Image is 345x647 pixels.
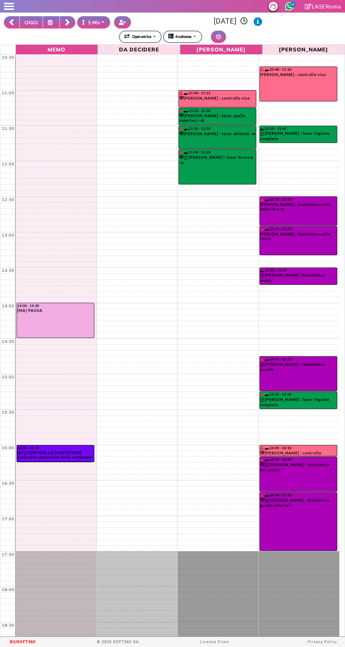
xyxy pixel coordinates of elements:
div: 13:30 [0,268,16,273]
i: Categoria cliente: Diamante [260,451,265,455]
i: Il cliente ha degli insoluti [260,227,264,231]
div: 13:00 [0,233,16,238]
span: Memo [18,45,96,53]
div: 12:30 - 12:55 [260,197,337,202]
i: Il cliente ha degli insoluti [260,357,264,361]
div: 16:00 - 16:10 [260,446,337,450]
i: Categoria cliente: Diamante [179,113,184,118]
i: Il cliente ha degli insoluti [179,150,183,154]
div: [AT] CONTROLLO STATISTICHE Controllo statistiche della settimana (screen con report sul gruppo) p... [17,450,94,462]
div: [PERSON_NAME] : biochimica gambe inferiori [260,498,337,510]
img: PERCORSO [260,131,265,136]
div: 11:00 - 11:15 [179,91,256,95]
i: Categoria cliente: Diamante [260,462,265,467]
div: 17:30 [0,552,16,557]
div: 14:45 - 15:15 [260,357,337,362]
div: 12:55 - 13:20 [260,227,337,231]
div: 15:15 - 15:30 [260,392,337,397]
h3: [DATE] [135,17,341,26]
img: PERCORSO [260,273,265,278]
i: Clicca per andare alla pagina di firma [305,4,312,9]
div: 11:50 - 12:20 [179,150,256,155]
img: PERCORSO [265,463,270,467]
div: [PERSON_NAME] : controllo inguine [260,451,337,456]
i: Categoria cliente: Diamante [179,96,184,100]
div: 11:30 - 11:50 [179,126,256,131]
div: 16:10 - 16:40 [260,457,337,462]
div: [MA] PAUSA [17,308,94,313]
div: 15:00 [0,375,16,379]
a: Licenza D'uso [200,640,229,644]
span: Da Decidere [100,45,178,53]
div: [PERSON_NAME] : biochimica collo anteriore m [260,202,337,213]
img: PERCORSO [260,397,265,402]
div: [PERSON_NAME] : laser inguine completo [260,131,337,143]
div: [PERSON_NAME] : laser inguine completo [260,397,337,409]
button: OGGI [19,16,43,29]
div: 11:00 [0,90,16,95]
div: [PERSON_NAME] : laser spalle superiori -m [179,113,256,125]
div: 16:30 [0,481,16,486]
div: 13:30 - 13:45 [260,268,337,272]
a: Privacy Policy [308,640,337,644]
div: [PERSON_NAME] : laser deltoidi -m [179,131,256,138]
div: 12:30 [0,197,16,202]
i: Il cliente ha degli insoluti [179,127,183,130]
div: 15:30 [0,410,16,415]
i: Il cliente ha degli insoluti [260,493,264,497]
i: Il cliente ha degli insoluti [260,458,264,461]
div: 5 Minuti [82,19,108,26]
div: 14:00 [0,303,16,308]
div: 11:30 [0,126,16,131]
i: Il cliente ha degli insoluti [260,446,264,450]
div: 17:00 [0,516,16,521]
div: 10:40 - 11:10 [260,67,337,72]
div: [PERSON_NAME] : biochimica mento [260,273,337,284]
i: Categoria cliente: Diamante [179,155,184,159]
span: 65 [290,2,296,7]
i: Il cliente ha degli insoluti [260,197,264,201]
i: Il cliente ha degli insoluti [179,109,183,112]
div: 11:15 - 11:30 [179,108,256,113]
i: Il cliente ha degli insoluti [179,91,183,95]
span: [PERSON_NAME] [264,45,343,53]
div: [PERSON_NAME] : biochimica collo retro [260,232,337,243]
img: PERCORSO [184,155,189,160]
div: [PERSON_NAME] : biochimica ascelle [260,362,337,374]
i: Il cliente ha degli insoluti [260,392,264,396]
i: Categoria cliente: Diamante [179,131,184,136]
div: 18:30 [0,623,16,628]
img: PERCORSO [260,362,265,367]
div: [PERSON_NAME] : laser braccia -m [179,155,256,167]
i: Categoria cliente: Diamante [260,498,265,502]
button: Crea nuovo contatto rapido [114,16,131,29]
div: 16:00 [0,445,16,450]
div: 10:30 [0,55,16,60]
div: [PERSON_NAME] : biochimica int. coscia [260,462,337,474]
div: 14:30 [0,339,16,344]
div: [PERSON_NAME] : controllo viso [179,96,256,102]
i: Il cliente ha degli insoluti [260,68,264,71]
div: 16:00 - 16:15 [17,446,94,450]
img: PERCORSO [265,498,270,503]
div: 12:00 [0,162,16,167]
div: 16:40 - 17:30 [260,493,337,497]
span: [PERSON_NAME] [182,45,261,53]
div: 11:30 - 11:45 [260,126,337,131]
div: [PERSON_NAME] : controllo viso [260,72,337,79]
div: 18:00 [0,587,16,592]
div: 14:00 - 14:30 [17,303,94,308]
a: LASERoma [305,3,341,10]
